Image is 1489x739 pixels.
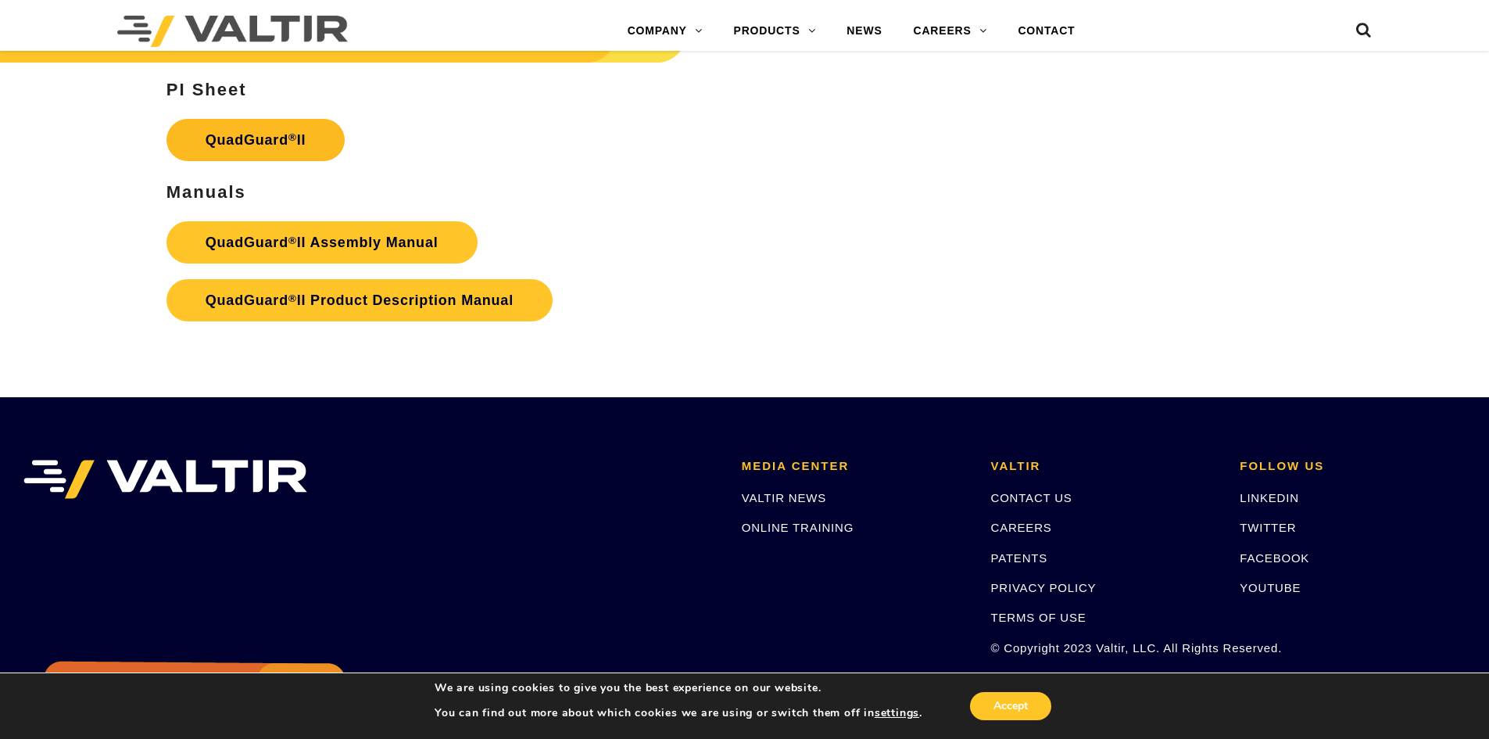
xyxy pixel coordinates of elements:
a: NEWS [831,16,897,47]
a: CAREERS [991,521,1052,534]
a: ONLINE TRAINING [742,521,854,534]
h2: VALTIR [991,460,1217,473]
sup: ® [288,131,297,143]
sup: ® [288,235,297,246]
a: PATENTS [991,551,1048,565]
img: VALTIR [23,460,307,499]
a: TWITTER [1240,521,1296,534]
a: CAREERS [898,16,1003,47]
a: QuadGuard®II Assembly Manual [166,221,478,264]
strong: PI Sheet [166,80,247,99]
a: PRIVACY POLICY [991,581,1097,594]
sup: ® [288,292,297,304]
a: CONTACT [1002,16,1090,47]
button: settings [875,706,919,720]
p: We are using cookies to give you the best experience on our website. [435,681,922,695]
p: © Copyright 2023 Valtir, LLC. All Rights Reserved. [991,639,1217,657]
p: You can find out more about which cookies we are using or switch them off in . [435,706,922,720]
strong: QuadGuard II Assembly Manual [206,235,438,250]
h2: FOLLOW US [1240,460,1466,473]
strong: Manuals [166,182,246,202]
a: TERMS OF USE [991,611,1086,624]
a: QuadGuard®II Product Description Manual [166,279,553,321]
img: Valtir [117,16,348,47]
h2: MEDIA CENTER [742,460,968,473]
a: YOUTUBE [1240,581,1301,594]
a: LINKEDIN [1240,491,1299,504]
button: Accept [970,692,1051,720]
a: FACEBOOK [1240,551,1309,565]
a: QuadGuard®II [166,119,345,161]
a: COMPANY [612,16,718,47]
a: CONTACT US [991,491,1072,504]
strong: QuadGuard II Product Description Manual [206,292,514,308]
a: PRODUCTS [718,16,832,47]
a: VALTIR NEWS [742,491,826,504]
